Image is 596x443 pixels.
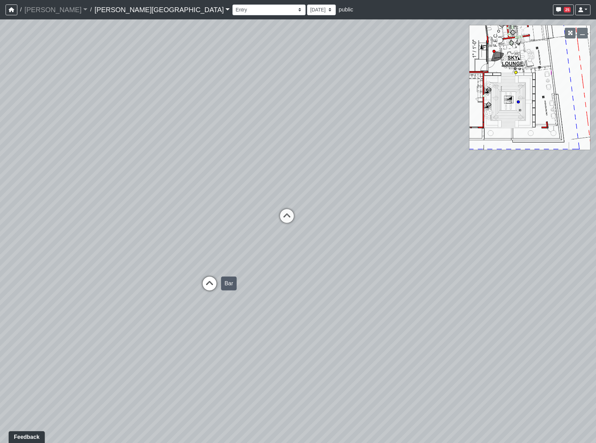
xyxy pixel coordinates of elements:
[87,3,94,17] span: /
[339,7,353,12] span: public
[564,7,571,12] span: 25
[553,5,574,15] button: 25
[17,3,24,17] span: /
[24,3,87,17] a: [PERSON_NAME]
[5,429,46,443] iframe: Ybug feedback widget
[221,277,237,290] div: Bar
[94,3,230,17] a: [PERSON_NAME][GEOGRAPHIC_DATA]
